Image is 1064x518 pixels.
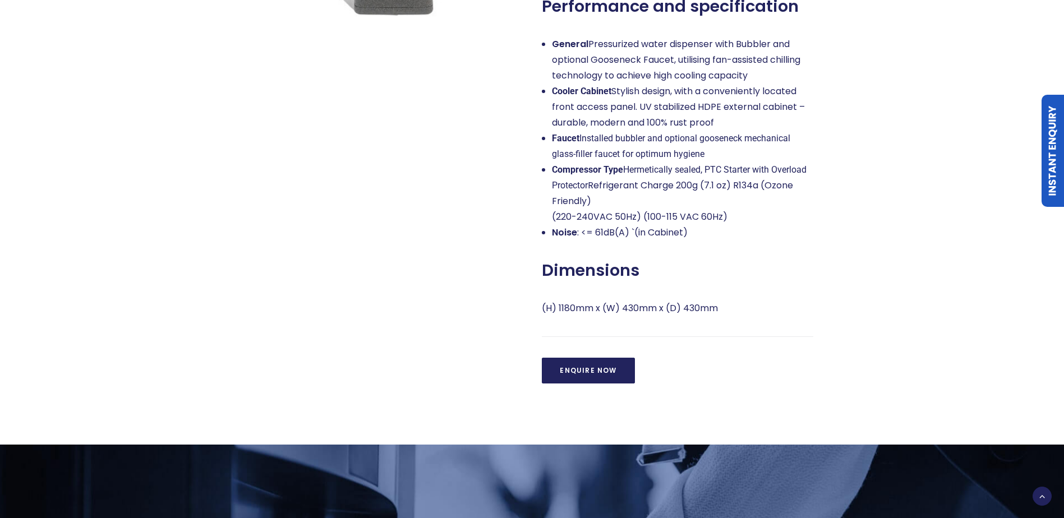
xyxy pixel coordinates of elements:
li: Stylish design, with a conveniently located front access panel. UV stabilized HDPE external cabin... [552,84,813,131]
li: : <= 61dB(A) `(in Cabinet) [552,225,813,240]
li: Pressurized water dispenser with Bubbler and optional Gooseneck Faucet, utilising fan-assisted ch... [552,36,813,84]
strong: Cooler Cabinet [552,86,611,96]
span: Dimensions [542,261,639,280]
li: Refrigerant Charge 200g (7.1 oz) R134a (Ozone Friendly) (220-240VAC 50Hz) (100-115 VAC 60Hz) [552,162,813,225]
p: (H) 1180mm x (W) 430mm x (D) 430mm [542,300,813,316]
a: Enquire Now [542,358,634,383]
iframe: Chatbot [990,444,1048,502]
strong: Compressor Type [552,164,623,175]
span: Installed bubbler and optional gooseneck mechanical glass-filler faucet for optimum hygiene [552,133,790,159]
a: Instant Enquiry [1042,95,1064,207]
strong: Faucet [552,133,579,144]
strong: General [552,38,588,50]
span: Hermetically sealed, PTC Starter with Overload Protector [552,164,807,191]
strong: Noise [552,226,577,239]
